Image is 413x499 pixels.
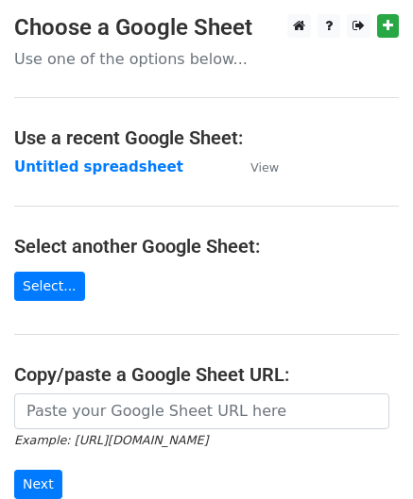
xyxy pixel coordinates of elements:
a: View [232,158,279,175]
h4: Copy/paste a Google Sheet URL: [14,363,399,386]
a: Select... [14,272,85,301]
h4: Select another Google Sheet: [14,235,399,258]
input: Paste your Google Sheet URL here [14,393,389,429]
small: View [250,160,279,175]
p: Use one of the options below... [14,49,399,69]
h4: Use a recent Google Sheet: [14,126,399,149]
h3: Choose a Google Sheet [14,14,399,42]
small: Example: [URL][DOMAIN_NAME] [14,433,208,447]
input: Next [14,470,62,499]
a: Untitled spreadsheet [14,158,183,175]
